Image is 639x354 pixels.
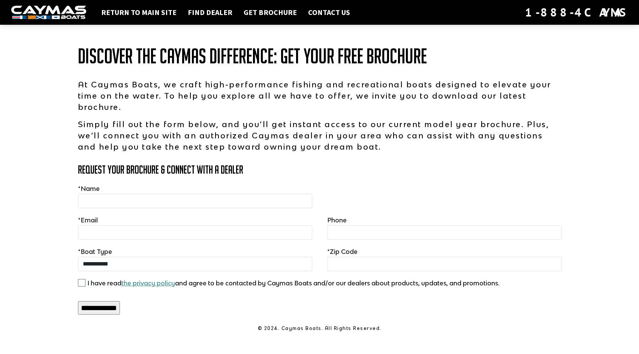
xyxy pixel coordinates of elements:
[240,7,301,17] a: Get Brochure
[78,163,561,176] h3: Request Your Brochure & Connect with a Dealer
[87,279,500,288] label: I have read and agree to be contacted by Caymas Boats and/or our dealers about products, updates,...
[11,6,86,19] img: white-logo-c9c8dbefe5ff5ceceb0f0178aa75bf4bb51f6bca0971e226c86eb53dfe498488.png
[78,45,561,67] h1: Discover the Caymas Difference: Get Your Free Brochure
[78,79,561,112] p: At Caymas Boats, we craft high-performance fishing and recreational boats designed to elevate you...
[525,4,628,21] div: 1-888-4CAYMAS
[97,7,180,17] a: Return to main site
[304,7,354,17] a: Contact Us
[327,216,347,225] label: Phone
[184,7,236,17] a: Find Dealer
[78,325,561,332] p: © 2024. Caymas Boats. All Rights Reserved.
[121,279,175,287] a: the privacy policy
[78,184,100,193] label: Name
[327,247,358,256] label: Zip Code
[78,216,98,225] label: Email
[78,247,112,256] label: Boat Type
[78,118,561,152] p: Simply fill out the form below, and you’ll get instant access to our current model year brochure....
